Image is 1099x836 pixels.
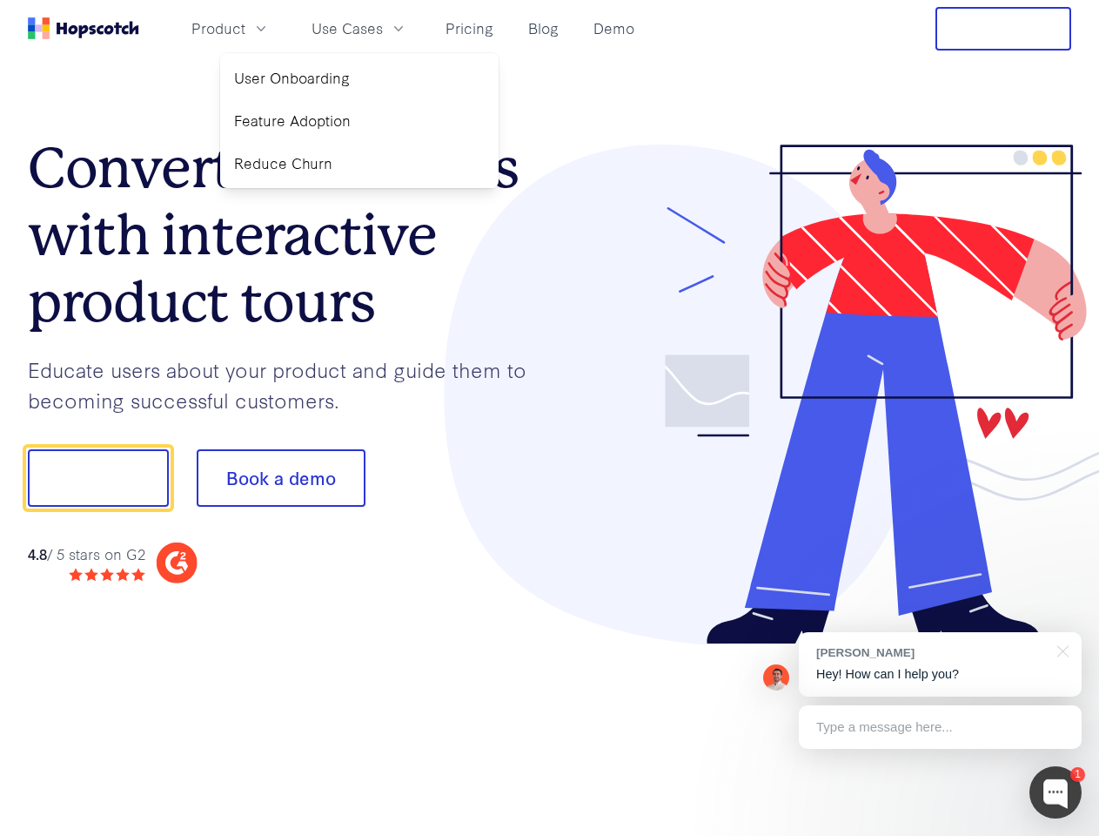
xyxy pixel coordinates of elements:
[28,135,550,335] h1: Convert more trials with interactive product tours
[763,664,789,691] img: Mark Spera
[1070,767,1085,782] div: 1
[28,354,550,415] p: Educate users about your product and guide them to becoming successful customers.
[439,14,500,43] a: Pricing
[586,14,641,43] a: Demo
[816,644,1047,661] div: [PERSON_NAME]
[521,14,566,43] a: Blog
[227,103,492,138] a: Feature Adoption
[28,543,47,563] strong: 4.8
[28,543,145,565] div: / 5 stars on G2
[227,60,492,96] a: User Onboarding
[181,14,280,43] button: Product
[799,705,1082,749] div: Type a message here...
[301,14,418,43] button: Use Cases
[227,145,492,181] a: Reduce Churn
[191,17,245,39] span: Product
[816,665,1064,684] p: Hey! How can I help you?
[28,17,139,39] a: Home
[197,449,365,507] button: Book a demo
[28,449,169,507] button: Show me!
[312,17,383,39] span: Use Cases
[935,7,1071,51] button: Free Trial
